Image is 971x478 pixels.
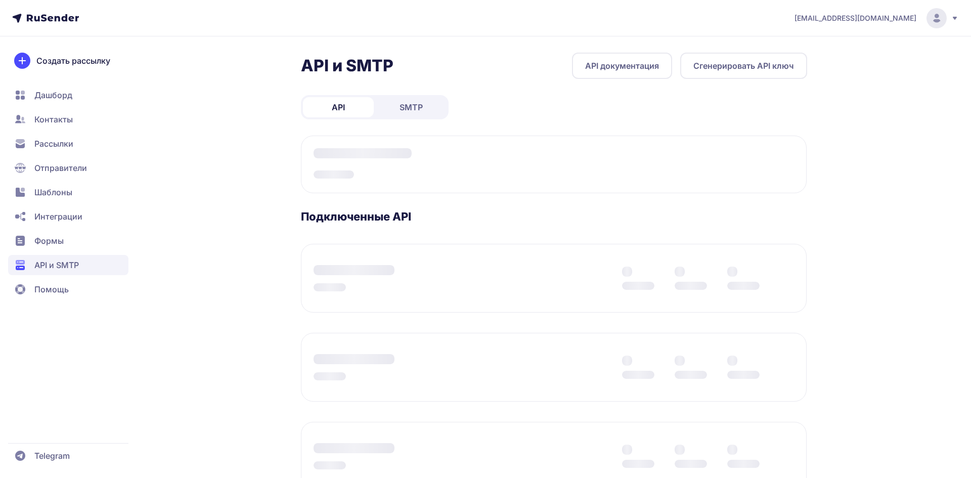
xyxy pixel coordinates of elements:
[34,450,70,462] span: Telegram
[34,186,72,198] span: Шаблоны
[34,162,87,174] span: Отправители
[400,101,423,113] span: SMTP
[680,53,807,79] button: Сгенерировать API ключ
[303,97,374,117] a: API
[34,113,73,125] span: Контакты
[34,210,82,223] span: Интеграции
[8,446,128,466] a: Telegram
[34,283,69,295] span: Помощь
[34,89,72,101] span: Дашборд
[36,55,110,67] span: Создать рассылку
[572,53,672,79] a: API документация
[795,13,916,23] span: [EMAIL_ADDRESS][DOMAIN_NAME]
[301,209,807,224] h3: Подключенные API
[301,56,393,76] h2: API и SMTP
[34,235,64,247] span: Формы
[376,97,447,117] a: SMTP
[34,259,79,271] span: API и SMTP
[34,138,73,150] span: Рассылки
[332,101,345,113] span: API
